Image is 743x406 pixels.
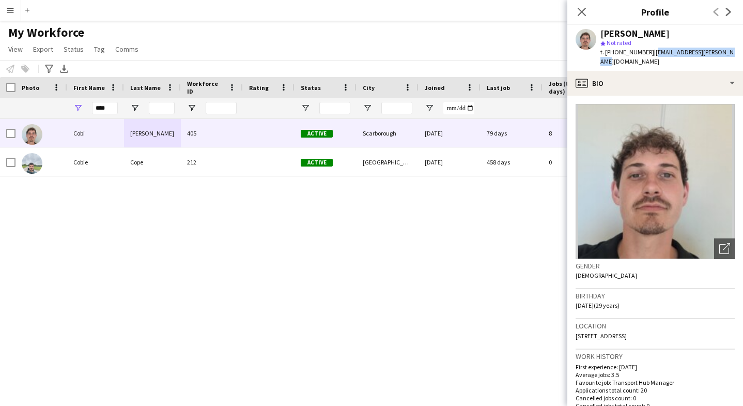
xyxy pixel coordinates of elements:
div: 458 days [481,148,543,176]
div: 405 [181,119,243,147]
span: [DATE] (29 years) [576,302,620,309]
span: Status [301,84,321,92]
a: Export [29,42,57,56]
div: [GEOGRAPHIC_DATA] [357,148,419,176]
span: Joined [425,84,445,92]
span: Rating [249,84,269,92]
p: Applications total count: 20 [576,386,735,394]
span: [STREET_ADDRESS] [576,332,627,340]
span: Not rated [607,39,631,47]
span: Jobs (last 90 days) [549,80,591,95]
span: City [363,84,375,92]
p: Cancelled jobs count: 0 [576,394,735,402]
div: [PERSON_NAME] [124,119,181,147]
app-action-btn: Advanced filters [43,63,55,75]
input: Last Name Filter Input [149,102,175,114]
span: Active [301,159,333,167]
div: Bio [567,71,743,96]
span: [DEMOGRAPHIC_DATA] [576,272,637,279]
img: Cobi Venning-Brown [22,124,42,145]
button: Open Filter Menu [73,103,83,113]
span: First Name [73,84,105,92]
button: Open Filter Menu [301,103,310,113]
img: Crew avatar or photo [576,104,735,259]
p: First experience: [DATE] [576,363,735,371]
input: Status Filter Input [319,102,350,114]
div: 212 [181,148,243,176]
div: Cobie [67,148,124,176]
button: Open Filter Menu [187,103,196,113]
a: View [4,42,27,56]
input: City Filter Input [381,102,412,114]
input: Workforce ID Filter Input [206,102,237,114]
div: Scarborough [357,119,419,147]
input: Joined Filter Input [443,102,474,114]
div: 79 days [481,119,543,147]
a: Status [59,42,88,56]
h3: Birthday [576,291,735,300]
div: 0 [543,148,610,176]
button: Open Filter Menu [425,103,434,113]
div: 8 [543,119,610,147]
div: Cobi [67,119,124,147]
span: Last Name [130,84,161,92]
app-action-btn: Export XLSX [58,63,70,75]
span: Tag [94,44,105,54]
input: First Name Filter Input [92,102,118,114]
span: Comms [115,44,138,54]
div: [DATE] [419,119,481,147]
span: | [EMAIL_ADDRESS][PERSON_NAME][DOMAIN_NAME] [600,48,734,65]
div: Cope [124,148,181,176]
span: Last job [487,84,510,92]
h3: Gender [576,261,735,270]
h3: Location [576,321,735,330]
p: Average jobs: 3.5 [576,371,735,379]
span: Export [33,44,53,54]
p: Favourite job: Transport Hub Manager [576,379,735,386]
span: View [8,44,23,54]
h3: Work history [576,352,735,361]
span: Photo [22,84,39,92]
button: Open Filter Menu [363,103,372,113]
span: Active [301,130,333,138]
span: My Workforce [8,25,84,40]
div: [DATE] [419,148,481,176]
span: Status [64,44,84,54]
div: [PERSON_NAME] [600,29,670,38]
span: Workforce ID [187,80,224,95]
img: Cobie Cope [22,153,42,174]
span: t. [PHONE_NUMBER] [600,48,654,56]
h3: Profile [567,5,743,19]
button: Open Filter Menu [130,103,140,113]
div: Open photos pop-in [714,238,735,259]
a: Comms [111,42,143,56]
a: Tag [90,42,109,56]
